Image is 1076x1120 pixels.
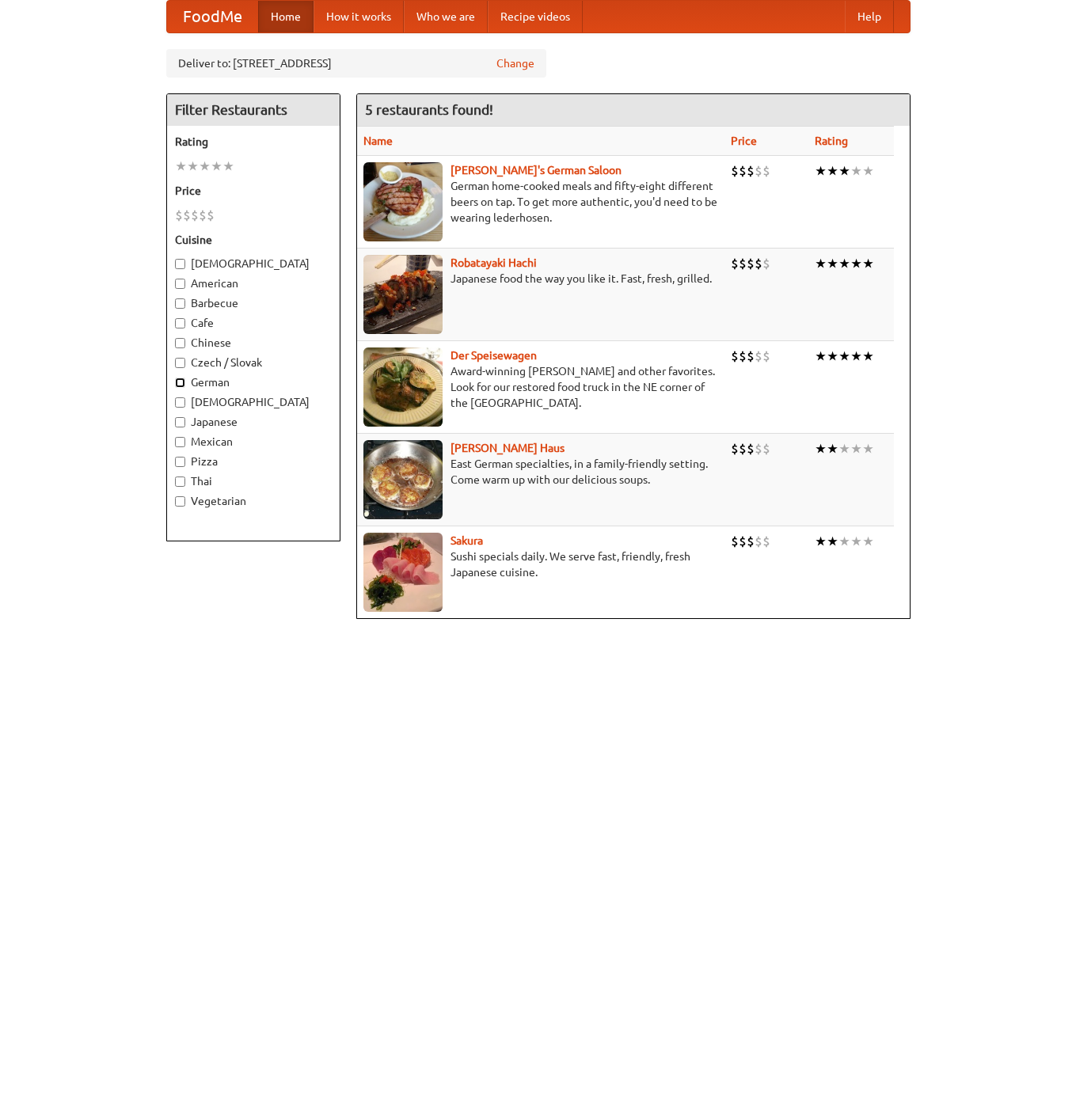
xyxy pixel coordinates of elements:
[175,298,185,309] input: Barbecue
[314,1,404,32] a: How it works
[862,533,874,550] li: ★
[175,454,332,469] label: Pizza
[815,440,827,457] li: ★
[175,158,187,175] li: ★
[363,162,443,241] img: esthers.jpg
[451,442,565,454] a: [PERSON_NAME] Haus
[175,279,185,289] input: American
[762,533,770,550] li: $
[747,440,755,457] li: $
[755,162,762,180] li: $
[175,358,185,368] input: Czech / Slovak
[175,493,332,509] label: Vegetarian
[862,440,874,457] li: ★
[739,440,747,457] li: $
[175,473,332,489] label: Thai
[199,158,211,175] li: ★
[845,1,894,32] a: Help
[731,162,739,180] li: $
[488,1,583,32] a: Recipe videos
[258,1,314,32] a: Home
[747,347,755,365] li: $
[838,255,850,272] li: ★
[175,183,332,199] h5: Price
[175,374,332,390] label: German
[175,232,332,248] h5: Cuisine
[167,1,258,32] a: FoodMe
[838,162,850,180] li: ★
[747,255,755,272] li: $
[175,335,332,351] label: Chinese
[175,437,185,447] input: Mexican
[451,256,537,269] b: Robatayaki Hachi
[451,534,483,547] a: Sakura
[175,315,332,331] label: Cafe
[175,397,185,408] input: [DEMOGRAPHIC_DATA]
[838,347,850,365] li: ★
[731,440,739,457] li: $
[404,1,488,32] a: Who we are
[755,440,762,457] li: $
[747,162,755,180] li: $
[175,457,185,467] input: Pizza
[815,135,848,147] a: Rating
[211,158,222,175] li: ★
[838,533,850,550] li: ★
[451,164,622,177] a: [PERSON_NAME]'s German Saloon
[365,102,493,117] ng-pluralize: 5 restaurants found!
[175,318,185,328] input: Cafe
[363,255,443,334] img: robatayaki.jpg
[739,347,747,365] li: $
[175,414,332,430] label: Japanese
[363,271,718,287] p: Japanese food the way you like it. Fast, fresh, grilled.
[166,49,546,78] div: Deliver to: [STREET_ADDRESS]
[827,347,838,365] li: ★
[850,440,862,457] li: ★
[731,533,739,550] li: $
[815,162,827,180] li: ★
[862,347,874,365] li: ★
[850,162,862,180] li: ★
[838,440,850,457] li: ★
[167,94,340,126] h4: Filter Restaurants
[175,496,185,507] input: Vegetarian
[191,207,199,224] li: $
[762,347,770,365] li: $
[731,347,739,365] li: $
[175,295,332,311] label: Barbecue
[762,162,770,180] li: $
[747,533,755,550] li: $
[731,135,757,147] a: Price
[199,207,207,224] li: $
[496,55,534,71] a: Change
[739,255,747,272] li: $
[175,259,185,269] input: [DEMOGRAPHIC_DATA]
[451,349,537,362] a: Der Speisewagen
[175,417,185,427] input: Japanese
[862,162,874,180] li: ★
[175,275,332,291] label: American
[739,162,747,180] li: $
[175,434,332,450] label: Mexican
[850,255,862,272] li: ★
[850,347,862,365] li: ★
[862,255,874,272] li: ★
[207,207,215,224] li: $
[363,135,393,147] a: Name
[175,338,185,348] input: Chinese
[827,255,838,272] li: ★
[755,255,762,272] li: $
[175,355,332,370] label: Czech / Slovak
[175,207,183,224] li: $
[363,549,718,580] p: Sushi specials daily. We serve fast, friendly, fresh Japanese cuisine.
[815,347,827,365] li: ★
[762,440,770,457] li: $
[827,440,838,457] li: ★
[175,394,332,410] label: [DEMOGRAPHIC_DATA]
[755,533,762,550] li: $
[815,255,827,272] li: ★
[363,178,718,226] p: German home-cooked meals and fifty-eight different beers on tap. To get more authentic, you'd nee...
[222,158,234,175] li: ★
[363,440,443,519] img: kohlhaus.jpg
